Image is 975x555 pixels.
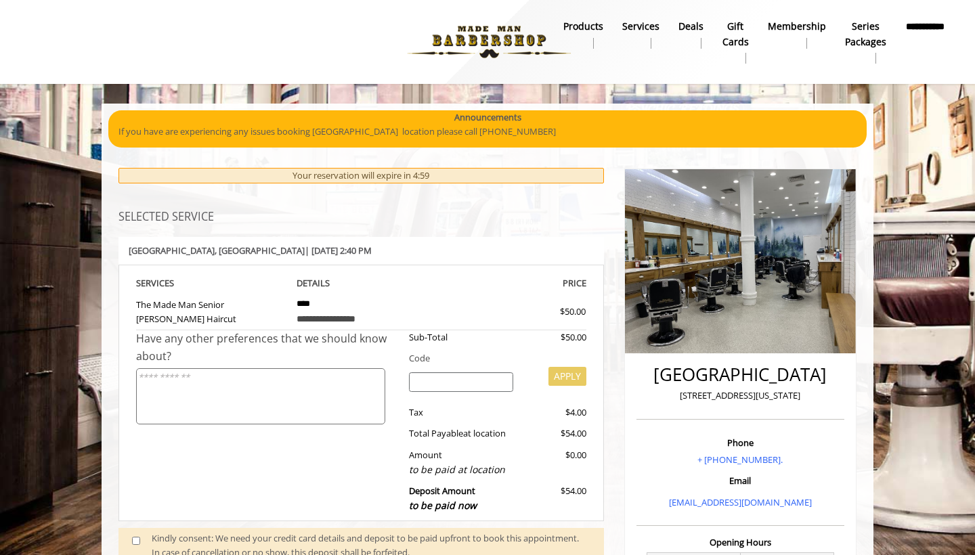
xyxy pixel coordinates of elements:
[640,438,841,447] h3: Phone
[409,485,477,512] b: Deposit Amount
[409,462,514,477] div: to be paid at location
[836,17,896,67] a: Series packagesSeries packages
[640,388,841,403] p: [STREET_ADDRESS][US_STATE]
[554,17,613,52] a: Productsproducts
[436,275,586,291] th: PRICE
[845,19,886,49] b: Series packages
[136,275,286,291] th: SERVICE
[399,330,524,345] div: Sub-Total
[454,110,521,125] b: Announcements
[136,330,399,365] div: Have any other preferences that we should know about?
[399,448,524,477] div: Amount
[640,476,841,485] h3: Email
[118,168,604,183] div: Your reservation will expire in 4:59
[669,496,812,508] a: [EMAIL_ADDRESS][DOMAIN_NAME]
[129,244,372,257] b: [GEOGRAPHIC_DATA] | [DATE] 2:40 PM
[399,426,524,441] div: Total Payable
[669,17,713,52] a: DealsDeals
[622,19,659,34] b: Services
[118,125,857,139] p: If you have are experiencing any issues booking [GEOGRAPHIC_DATA] location please call [PHONE_NUM...
[523,484,586,513] div: $54.00
[640,365,841,384] h2: [GEOGRAPHIC_DATA]
[399,405,524,420] div: Tax
[713,17,758,67] a: Gift cardsgift cards
[399,351,586,365] div: Code
[523,426,586,441] div: $54.00
[463,427,506,439] span: at location
[722,19,749,49] b: gift cards
[523,330,586,345] div: $50.00
[118,211,604,223] h3: SELECTED SERVICE
[523,448,586,477] div: $0.00
[215,244,305,257] span: , [GEOGRAPHIC_DATA]
[636,537,844,547] h3: Opening Hours
[613,17,669,52] a: ServicesServices
[548,367,586,386] button: APPLY
[678,19,703,34] b: Deals
[758,17,836,52] a: MembershipMembership
[563,19,603,34] b: products
[697,453,783,466] a: + [PHONE_NUMBER].
[396,5,582,79] img: Made Man Barbershop logo
[523,405,586,420] div: $4.00
[136,290,286,330] td: The Made Man Senior [PERSON_NAME] Haircut
[768,19,826,34] b: Membership
[286,275,437,291] th: DETAILS
[511,305,586,319] div: $50.00
[169,277,174,289] span: S
[409,499,477,512] span: to be paid now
